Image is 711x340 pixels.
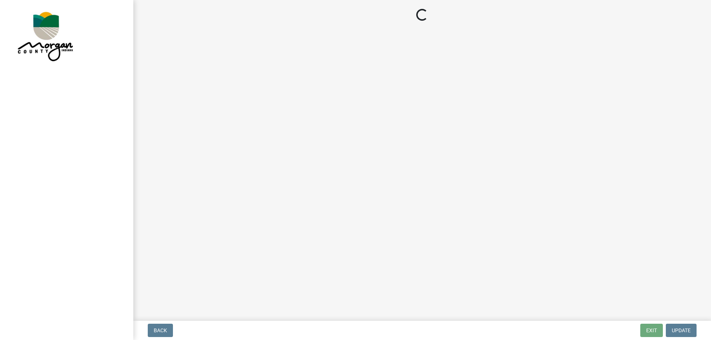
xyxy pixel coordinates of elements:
span: Back [154,327,167,333]
span: Update [672,327,691,333]
button: Update [666,324,697,337]
button: Exit [640,324,663,337]
img: Morgan County, Indiana [15,8,74,63]
button: Back [148,324,173,337]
